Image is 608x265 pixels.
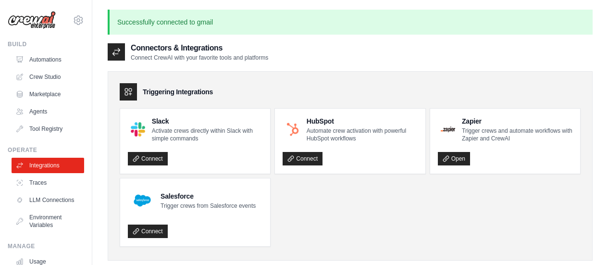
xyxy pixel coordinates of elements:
[128,152,168,165] a: Connect
[12,121,84,137] a: Tool Registry
[12,175,84,190] a: Traces
[307,116,418,126] h4: HubSpot
[131,189,154,212] img: Salesforce Logo
[12,192,84,208] a: LLM Connections
[8,11,56,29] img: Logo
[307,127,418,142] p: Automate crew activation with powerful HubSpot workflows
[12,69,84,85] a: Crew Studio
[12,104,84,119] a: Agents
[143,87,213,97] h3: Triggering Integrations
[131,122,145,137] img: Slack Logo
[12,87,84,102] a: Marketplace
[438,152,470,165] a: Open
[560,219,608,265] iframe: Chat Widget
[12,158,84,173] a: Integrations
[12,52,84,67] a: Automations
[441,126,455,132] img: Zapier Logo
[131,54,268,62] p: Connect CrewAI with your favorite tools and platforms
[283,152,323,165] a: Connect
[161,191,256,201] h4: Salesforce
[462,116,572,126] h4: Zapier
[128,225,168,238] a: Connect
[152,127,263,142] p: Activate crews directly within Slack with simple commands
[12,210,84,233] a: Environment Variables
[462,127,572,142] p: Trigger crews and automate workflows with Zapier and CrewAI
[8,242,84,250] div: Manage
[108,10,593,35] p: Successfully connected to gmail
[152,116,263,126] h4: Slack
[131,42,268,54] h2: Connectors & Integrations
[8,146,84,154] div: Operate
[8,40,84,48] div: Build
[285,122,299,136] img: HubSpot Logo
[161,202,256,210] p: Trigger crews from Salesforce events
